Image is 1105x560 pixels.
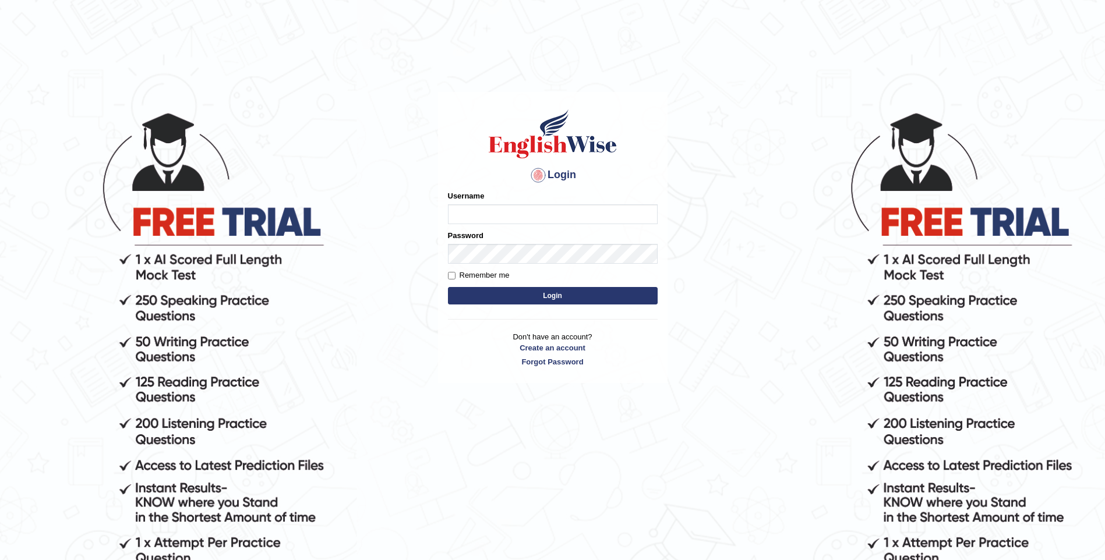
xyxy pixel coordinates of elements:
[448,287,658,304] button: Login
[448,272,456,279] input: Remember me
[448,190,485,201] label: Username
[448,270,510,281] label: Remember me
[448,166,658,185] h4: Login
[448,230,483,241] label: Password
[448,356,658,367] a: Forgot Password
[486,108,619,160] img: Logo of English Wise sign in for intelligent practice with AI
[448,331,658,367] p: Don't have an account?
[448,342,658,353] a: Create an account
